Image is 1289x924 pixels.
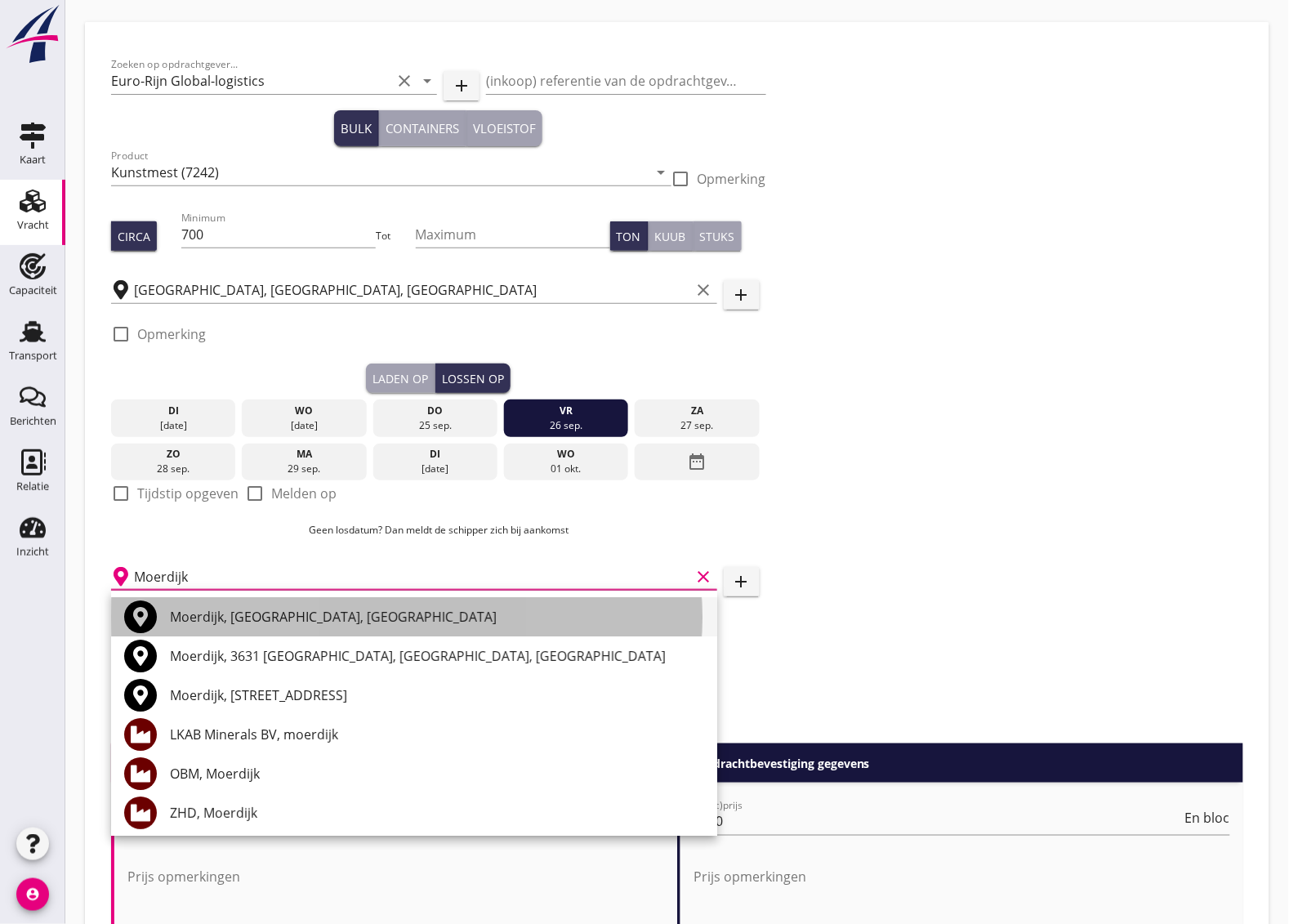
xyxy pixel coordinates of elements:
[1185,812,1230,825] span: En bloc
[246,462,363,476] div: 29 sep.
[10,416,56,426] div: Berichten
[341,119,372,138] div: Bulk
[134,564,691,590] input: Losplaats
[9,350,57,361] div: Transport
[271,485,337,502] label: Melden op
[170,685,704,705] div: Moerdijk, [STREET_ADDRESS]
[111,159,649,185] input: Product
[652,163,671,182] i: arrow_drop_down
[639,404,756,418] div: za
[655,228,686,245] div: Kuub
[170,646,704,666] div: Moerdijk, 3631 [GEOGRAPHIC_DATA], [GEOGRAPHIC_DATA], [GEOGRAPHIC_DATA]
[246,447,363,462] div: ma
[115,447,232,462] div: zo
[16,878,49,911] i: account_circle
[372,370,428,387] div: Laden op
[694,567,714,587] i: clear
[246,418,363,433] div: [DATE]
[617,228,641,245] div: Ton
[416,221,610,248] input: Maximum
[118,228,150,245] div: Circa
[395,71,414,91] i: clear
[732,285,752,305] i: add
[694,280,714,300] i: clear
[134,277,691,303] input: Laadplaats
[170,764,704,783] div: OBM, Moerdijk
[610,221,649,251] button: Ton
[376,229,415,243] div: Tot
[649,221,694,251] button: Kuub
[508,447,625,462] div: wo
[170,803,704,823] div: ZHD, Moerdijk
[442,370,504,387] div: Lossen op
[694,221,742,251] button: Stuks
[435,364,511,393] button: Lossen op
[17,220,49,230] div: Vracht
[115,404,232,418] div: di
[170,725,704,744] div: LKAB Minerals BV, moerdijk
[486,68,766,94] input: (inkoop) referentie van de opdrachtgever
[698,171,766,187] label: Opmerking
[181,221,376,248] input: Minimum
[377,447,494,462] div: di
[732,572,752,591] i: add
[115,462,232,476] div: 28 sep.
[16,547,49,557] div: Inzicht
[137,485,239,502] label: Tijdstip opgeven
[508,418,625,433] div: 26 sep.
[508,462,625,476] div: 01 okt.
[452,76,471,96] i: add
[366,364,435,393] button: Laden op
[379,110,466,146] button: Containers
[688,447,707,476] i: date_range
[508,404,625,418] div: vr
[16,481,49,492] div: Relatie
[334,110,379,146] button: Bulk
[386,119,459,138] div: Containers
[639,418,756,433] div: 27 sep.
[694,809,1182,835] input: (Richt)prijs
[700,228,735,245] div: Stuks
[417,71,437,91] i: arrow_drop_down
[246,404,363,418] div: wo
[466,110,542,146] button: Vloeistof
[111,221,157,251] button: Circa
[137,326,206,342] label: Opmerking
[3,4,62,65] img: logo-small.a267ee39.svg
[9,285,57,296] div: Capaciteit
[170,607,704,627] div: Moerdijk, [GEOGRAPHIC_DATA], [GEOGRAPHIC_DATA]
[377,404,494,418] div: do
[473,119,536,138] div: Vloeistof
[111,523,766,538] p: Geen losdatum? Dan meldt de schipper zich bij aankomst
[377,418,494,433] div: 25 sep.
[20,154,46,165] div: Kaart
[115,418,232,433] div: [DATE]
[377,462,494,476] div: [DATE]
[111,68,391,94] input: Zoeken op opdrachtgever...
